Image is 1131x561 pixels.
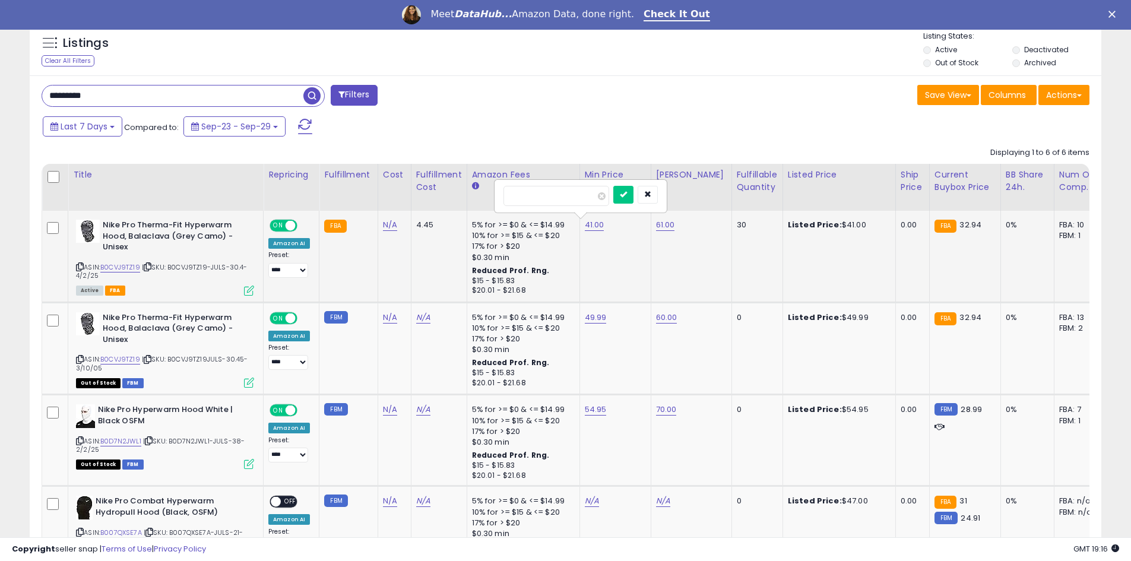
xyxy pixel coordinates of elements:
[76,312,254,387] div: ASIN:
[472,334,571,344] div: 17% for > $20
[961,512,980,524] span: 24.91
[472,181,479,192] small: Amazon Fees.
[76,496,93,519] img: 316sgsrO5fL._SL40_.jpg
[472,241,571,252] div: 17% for > $20
[472,461,571,471] div: $15 - $15.83
[472,230,571,241] div: 10% for >= $15 & <= $20
[934,512,958,524] small: FBM
[788,312,842,323] b: Listed Price:
[100,354,140,365] a: B0CVJ9TZ19
[383,404,397,416] a: N/A
[934,403,958,416] small: FBM
[788,312,886,323] div: $49.99
[122,459,144,470] span: FBM
[585,169,646,181] div: Min Price
[788,404,842,415] b: Listed Price:
[901,169,924,194] div: Ship Price
[901,496,920,506] div: 0.00
[935,58,978,68] label: Out of Stock
[1059,416,1098,426] div: FBM: 1
[268,238,310,249] div: Amazon AI
[472,169,575,181] div: Amazon Fees
[923,31,1101,42] p: Listing States:
[961,404,982,415] span: 28.99
[472,286,571,296] div: $20.01 - $21.68
[472,437,571,448] div: $0.30 min
[656,219,675,231] a: 61.00
[472,404,571,415] div: 5% for >= $0 & <= $14.99
[281,497,300,507] span: OFF
[76,220,254,294] div: ASIN:
[737,404,774,415] div: 0
[76,220,100,243] img: 413XfJMnvML._SL40_.jpg
[1006,404,1045,415] div: 0%
[76,404,95,428] img: 31+W7aenS8L._SL40_.jpg
[12,544,206,555] div: seller snap | |
[990,147,1089,159] div: Displaying 1 to 6 of 6 items
[935,45,957,55] label: Active
[105,286,125,296] span: FBA
[472,507,571,518] div: 10% for >= $15 & <= $20
[76,354,248,372] span: | SKU: B0CVJ9TZ19JULS-30.45-3/10/05
[154,543,206,554] a: Privacy Policy
[296,405,315,416] span: OFF
[1059,220,1098,230] div: FBA: 10
[917,85,979,105] button: Save View
[268,436,310,463] div: Preset:
[1006,312,1045,323] div: 0%
[42,55,94,66] div: Clear All Filters
[788,220,886,230] div: $41.00
[73,169,258,181] div: Title
[100,436,141,446] a: B0D7N2JWL1
[472,416,571,426] div: 10% for >= $15 & <= $20
[656,312,677,324] a: 60.00
[585,312,607,324] a: 49.99
[1059,496,1098,506] div: FBA: n/a
[1006,496,1045,506] div: 0%
[959,312,981,323] span: 32.94
[324,220,346,233] small: FBA
[901,220,920,230] div: 0.00
[102,543,152,554] a: Terms of Use
[472,426,571,437] div: 17% for > $20
[122,378,144,388] span: FBM
[656,404,677,416] a: 70.00
[585,495,599,507] a: N/A
[472,450,550,460] b: Reduced Prof. Rng.
[472,276,571,286] div: $15 - $15.83
[201,121,271,132] span: Sep-23 - Sep-29
[1059,312,1098,323] div: FBA: 13
[472,323,571,334] div: 10% for >= $15 & <= $20
[416,495,430,507] a: N/A
[324,403,347,416] small: FBM
[76,436,245,454] span: | SKU: B0D7N2JWL1-JULS-38-2/2/25
[959,219,981,230] span: 32.94
[472,252,571,263] div: $0.30 min
[268,251,310,278] div: Preset:
[98,404,242,429] b: Nike Pro Hyperwarm Hood White | Black OSFM
[472,378,571,388] div: $20.01 - $21.68
[901,404,920,415] div: 0.00
[1024,45,1069,55] label: Deactivated
[981,85,1037,105] button: Columns
[76,378,121,388] span: All listings that are currently out of stock and unavailable for purchase on Amazon
[1073,543,1119,554] span: 2025-10-7 19:16 GMT
[472,471,571,481] div: $20.01 - $21.68
[324,495,347,507] small: FBM
[1038,85,1089,105] button: Actions
[1059,507,1098,518] div: FBM: n/a
[271,313,286,323] span: ON
[268,514,310,525] div: Amazon AI
[472,518,571,528] div: 17% for > $20
[430,8,634,20] div: Meet Amazon Data, done right.
[644,8,710,21] a: Check It Out
[12,543,55,554] strong: Copyright
[96,496,240,521] b: Nike Pro Combat Hyperwarm Hydropull Hood (Black, OSFM)
[1006,220,1045,230] div: 0%
[788,495,842,506] b: Listed Price:
[183,116,286,137] button: Sep-23 - Sep-29
[934,496,956,509] small: FBA
[737,312,774,323] div: 0
[383,312,397,324] a: N/A
[788,404,886,415] div: $54.95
